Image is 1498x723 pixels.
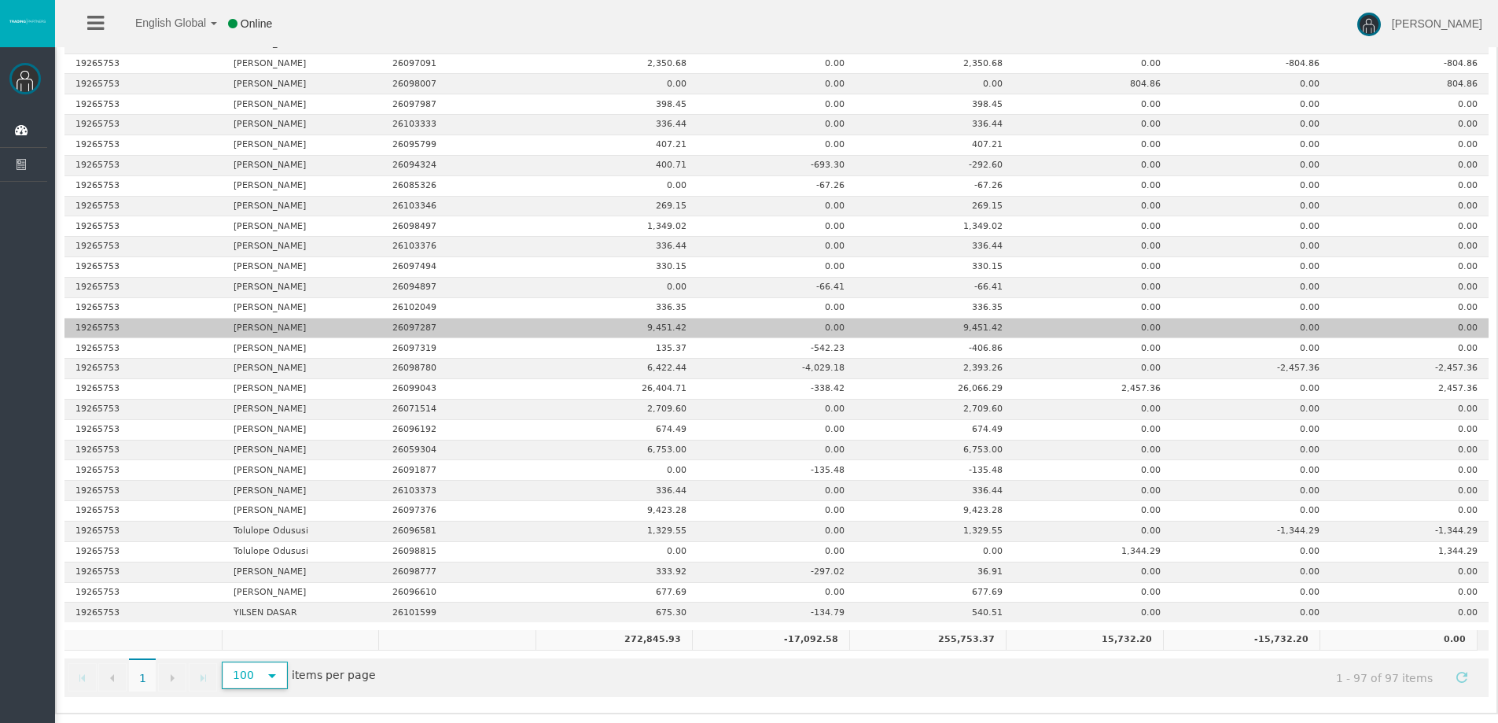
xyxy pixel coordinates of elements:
[856,298,1014,319] td: 336.35
[539,542,697,563] td: 0.00
[1014,278,1172,298] td: 0.00
[223,441,381,461] td: [PERSON_NAME]
[1172,237,1331,257] td: 0.00
[539,54,697,75] td: 2,350.68
[1172,359,1331,379] td: -2,457.36
[1172,379,1331,400] td: 0.00
[539,74,697,94] td: 0.00
[1331,400,1489,420] td: 0.00
[1014,298,1172,319] td: 0.00
[223,216,381,237] td: [PERSON_NAME]
[223,338,381,359] td: [PERSON_NAME]
[856,400,1014,420] td: 2,709.60
[166,672,179,684] span: Go to the next page
[64,197,223,217] td: 19265753
[223,359,381,379] td: [PERSON_NAME]
[1331,94,1489,115] td: 0.00
[1331,319,1489,339] td: 0.00
[381,563,539,583] td: 26098777
[381,94,539,115] td: 26097987
[1331,379,1489,400] td: 2,457.36
[1172,278,1331,298] td: 0.00
[381,257,539,278] td: 26097494
[223,319,381,339] td: [PERSON_NAME]
[539,400,697,420] td: 2,709.60
[692,630,849,651] td: -17,092.58
[1014,74,1172,94] td: 804.86
[223,563,381,583] td: [PERSON_NAME]
[1331,74,1489,94] td: 804.86
[223,278,381,298] td: [PERSON_NAME]
[856,460,1014,481] td: -135.48
[64,298,223,319] td: 19265753
[697,156,856,176] td: -693.30
[381,481,539,501] td: 26103373
[539,197,697,217] td: 269.15
[197,672,209,684] span: Go to the last page
[64,216,223,237] td: 19265753
[64,420,223,441] td: 19265753
[1331,501,1489,522] td: 0.00
[381,400,539,420] td: 26071514
[697,460,856,481] td: -135.48
[381,298,539,319] td: 26102049
[381,319,539,339] td: 26097287
[381,379,539,400] td: 26099043
[697,379,856,400] td: -338.42
[381,583,539,603] td: 26096610
[223,54,381,75] td: [PERSON_NAME]
[539,359,697,379] td: 6,422.44
[856,501,1014,522] td: 9,423.28
[1172,338,1331,359] td: 0.00
[64,156,223,176] td: 19265753
[697,176,856,197] td: -67.26
[76,672,89,684] span: Go to the first page
[697,74,856,94] td: 0.00
[1014,583,1172,603] td: 0.00
[64,278,223,298] td: 19265753
[64,441,223,461] td: 19265753
[1014,156,1172,176] td: 0.00
[697,197,856,217] td: 0.00
[1331,481,1489,501] td: 0.00
[1331,278,1489,298] td: 0.00
[64,54,223,75] td: 19265753
[539,522,697,542] td: 1,329.55
[64,94,223,115] td: 19265753
[856,603,1014,622] td: 540.51
[1014,54,1172,75] td: 0.00
[1172,298,1331,319] td: 0.00
[697,54,856,75] td: 0.00
[381,542,539,563] td: 26098815
[64,400,223,420] td: 19265753
[697,115,856,135] td: 0.00
[856,115,1014,135] td: 336.44
[1014,460,1172,481] td: 0.00
[856,156,1014,176] td: -292.60
[539,278,697,298] td: 0.00
[1322,663,1448,692] span: 1 - 97 of 97 items
[223,74,381,94] td: [PERSON_NAME]
[223,237,381,257] td: [PERSON_NAME]
[68,663,97,692] a: Go to the first page
[697,481,856,501] td: 0.00
[856,176,1014,197] td: -67.26
[1331,156,1489,176] td: 0.00
[849,630,1007,651] td: 255,753.37
[1014,237,1172,257] td: 0.00
[381,460,539,481] td: 26091877
[98,663,127,692] a: Go to the previous page
[223,379,381,400] td: [PERSON_NAME]
[1331,603,1489,622] td: 0.00
[223,135,381,156] td: [PERSON_NAME]
[381,156,539,176] td: 26094324
[223,115,381,135] td: [PERSON_NAME]
[64,501,223,522] td: 19265753
[539,135,697,156] td: 407.21
[1014,197,1172,217] td: 0.00
[856,237,1014,257] td: 336.44
[1014,359,1172,379] td: 0.00
[1331,359,1489,379] td: -2,457.36
[1014,257,1172,278] td: 0.00
[64,522,223,542] td: 19265753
